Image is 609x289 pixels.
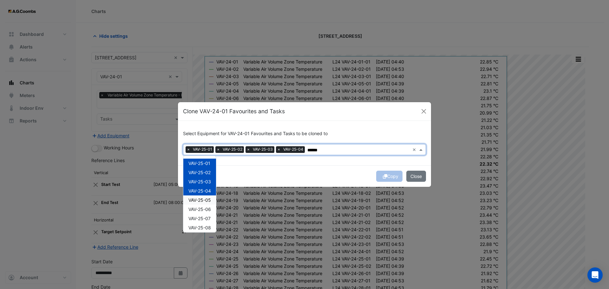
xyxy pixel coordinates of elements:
span: × [276,146,282,153]
span: VAV-25-03 [251,146,274,153]
span: × [246,146,251,153]
span: × [186,146,191,153]
span: VAV-25-05 [188,197,211,203]
button: Close [406,171,426,182]
span: VAV-25-08 [188,225,211,230]
span: Clear [412,146,418,153]
span: VAV-25-01 [191,146,214,153]
span: VAV-25-06 [188,207,211,212]
h6: Select Equipment for VAV-24-01 Favourites and Tasks to be cloned to [183,131,426,136]
div: Open Intercom Messenger [587,267,603,283]
span: VAV-25-03 [188,179,211,184]
span: VAV-25-02 [188,170,211,175]
span: VAV-25-01 [188,161,210,166]
ng-dropdown-panel: Options list [183,156,216,233]
h5: Clone VAV-24-01 Favourites and Tasks [183,107,285,115]
span: VAV-25-07 [188,216,211,221]
button: Close [419,107,429,116]
span: VAV-25-04 [282,146,305,153]
span: VAV-25-04 [188,188,211,194]
span: VAV-25-02 [221,146,244,153]
span: × [215,146,221,153]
